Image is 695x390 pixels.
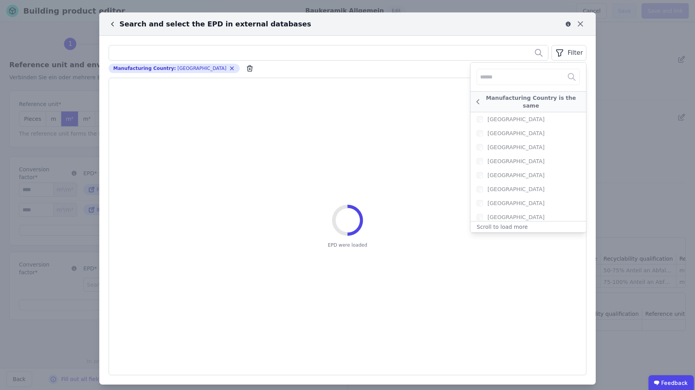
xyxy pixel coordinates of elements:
span: EPD were loaded [328,242,367,248]
div: Scroll to load more [470,221,586,232]
ul: Filter [470,63,586,232]
button: Filter [552,45,586,61]
div: Manufacturing Country is the same [482,94,580,110]
div: Search and select the EPD in external databases [109,19,311,30]
span: Manufacturing Country : [113,65,176,71]
span: [GEOGRAPHIC_DATA] [178,65,226,71]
